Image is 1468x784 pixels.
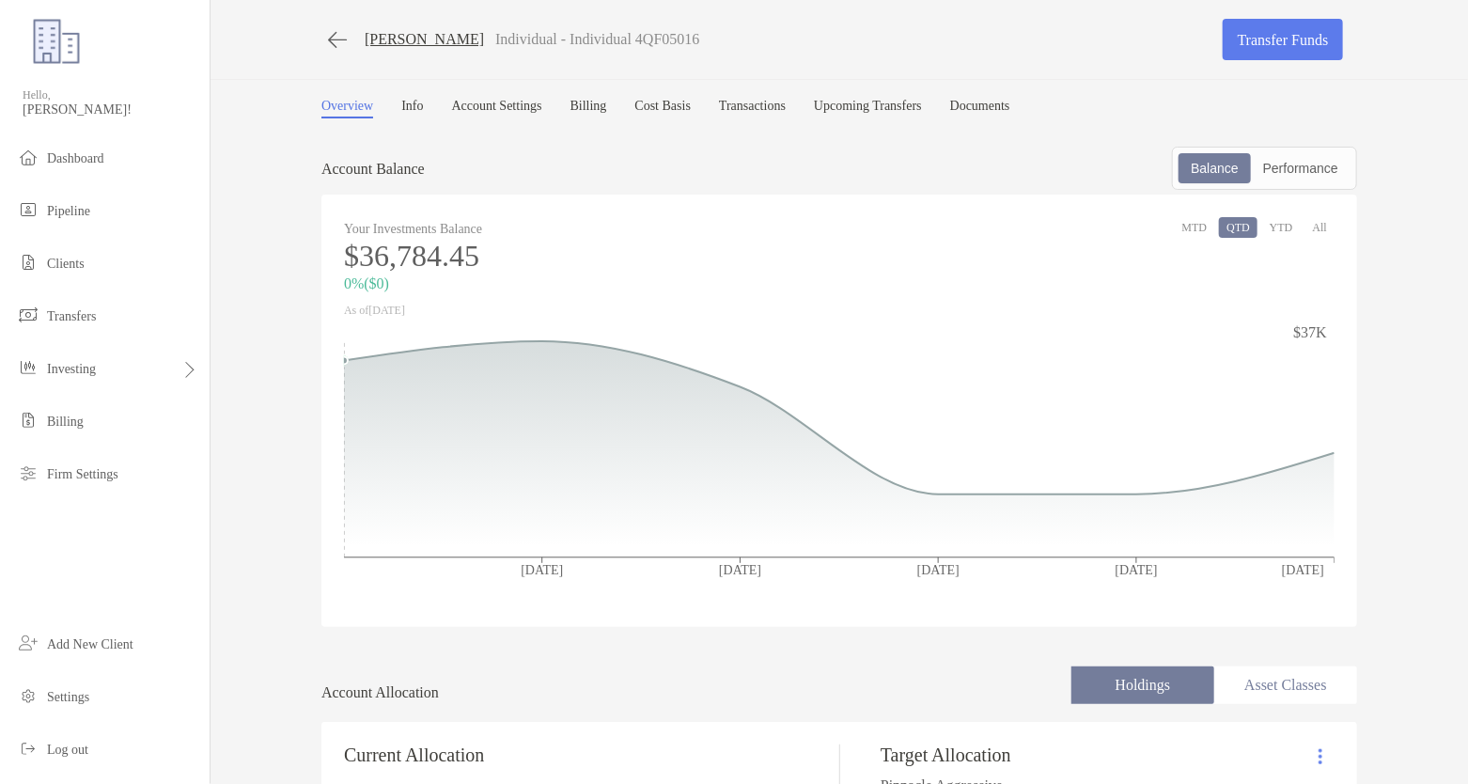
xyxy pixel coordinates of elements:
span: Log out [47,743,88,757]
img: billing icon [17,409,39,431]
p: Individual - Individual 4QF05016 [495,31,699,48]
span: Settings [47,690,89,704]
span: Pipeline [47,204,90,218]
button: All [1305,217,1335,238]
tspan: [DATE] [917,563,960,577]
a: [PERSON_NAME] [365,31,484,48]
a: Cost Basis [634,99,691,118]
h4: Account Allocation [321,684,439,701]
span: Clients [47,257,85,271]
div: Performance [1253,155,1349,181]
button: YTD [1262,217,1301,238]
span: [PERSON_NAME]! [23,102,198,118]
p: Account Balance [321,157,425,180]
a: Billing [570,99,607,118]
img: investing icon [17,356,39,379]
li: Asset Classes [1214,666,1357,704]
span: Transfers [47,309,96,323]
tspan: [DATE] [719,563,761,577]
img: Zoe Logo [23,8,90,75]
a: Transactions [719,99,786,118]
tspan: [DATE] [1282,563,1324,577]
p: 0% ( $0 ) [344,272,839,295]
a: Overview [321,99,373,118]
a: Documents [950,99,1010,118]
img: settings icon [17,684,39,707]
li: Holdings [1071,666,1214,704]
span: Billing [47,415,84,429]
img: transfers icon [17,304,39,326]
div: segmented control [1172,147,1357,190]
h4: Current Allocation [344,745,484,766]
img: logout icon [17,737,39,760]
a: Info [401,99,423,118]
span: Investing [47,362,96,376]
div: Balance [1180,155,1249,181]
button: MTD [1175,217,1215,238]
p: As of [DATE] [344,299,839,322]
span: Add New Client [47,637,133,651]
tspan: [DATE] [1116,563,1158,577]
a: Upcoming Transfers [814,99,922,118]
p: Your Investments Balance [344,217,839,241]
tspan: $37K [1293,324,1327,340]
h4: Target Allocation [881,745,1011,766]
img: dashboard icon [17,146,39,168]
img: Icon List Menu [1319,748,1322,765]
img: firm-settings icon [17,462,39,484]
img: pipeline icon [17,198,39,221]
span: Dashboard [47,151,104,165]
p: $36,784.45 [344,244,839,268]
span: Firm Settings [47,467,118,481]
tspan: [DATE] [521,563,563,577]
img: clients icon [17,251,39,274]
img: add_new_client icon [17,632,39,654]
a: Account Settings [452,99,542,118]
button: QTD [1219,217,1257,238]
a: Transfer Funds [1223,19,1343,60]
